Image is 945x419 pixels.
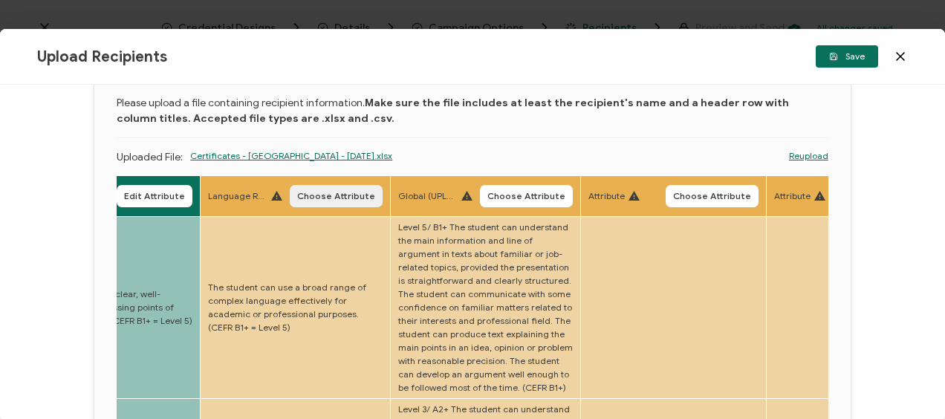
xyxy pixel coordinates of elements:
span: Attribute [774,189,811,203]
td: The student can use a broad range of complex language effectively for academic or professional pu... [201,217,391,399]
span: Certificates - [GEOGRAPHIC_DATA] - [DATE].xlsx [190,149,392,186]
p: Uploaded File: [117,149,183,168]
span: Save [829,52,865,61]
button: Save [816,45,878,68]
span: Choose Attribute [487,192,565,201]
button: Choose Attribute [666,185,759,207]
td: Level 5/ B1+ The student can understand the main information and line of argument in texts about ... [391,217,581,399]
button: Choose Attribute [290,185,383,207]
p: Please upload a file containing recipient information. [117,95,828,126]
a: Reupload [789,149,828,163]
span: Upload Recipients [37,48,167,66]
span: Language Resources (UPLOAD) [208,189,267,203]
iframe: Chat Widget [871,348,945,419]
span: Attribute [588,189,625,203]
span: Global (UPLOAD) [398,189,458,203]
button: Edit Attribute [117,185,192,207]
span: Choose Attribute [297,192,375,201]
span: Edit Attribute [124,192,185,201]
b: Make sure the file includes at least the recipient's name and a header row with column titles. Ac... [117,97,789,125]
span: Choose Attribute [673,192,751,201]
button: Choose Attribute [480,185,573,207]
